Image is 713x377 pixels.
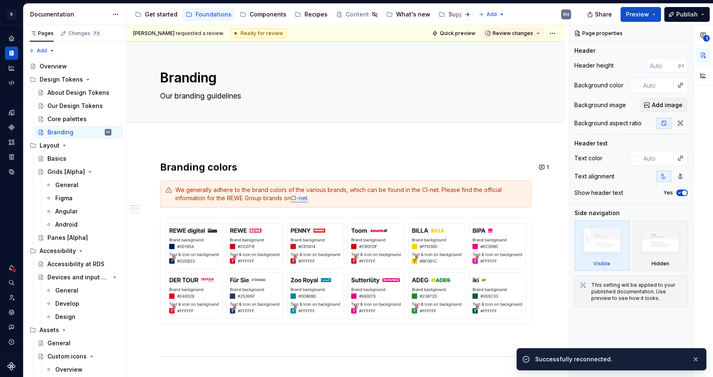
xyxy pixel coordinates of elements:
div: Layout [40,141,59,150]
div: Core palettes [47,115,87,123]
div: Changes [68,30,101,37]
a: Components [236,8,290,21]
div: FH [106,128,110,136]
label: Yes [663,190,673,196]
div: Design Tokens [40,75,83,84]
div: Develop [55,300,79,308]
a: BrandingFH [34,126,123,139]
button: Contact support [5,321,18,334]
div: General [55,286,78,295]
div: Assets [26,323,123,337]
div: Components [5,121,18,134]
div: Overview [55,365,83,374]
div: What's new [396,10,430,19]
button: Add [26,45,57,56]
div: General [47,339,71,347]
div: Our Design Tokens [47,102,103,110]
a: Storybook stories [5,150,18,164]
span: requested a review. [133,30,224,37]
a: Recipes [291,8,331,21]
div: Show header text [574,189,623,197]
a: Supernova Logo [7,362,16,370]
button: Publish [664,7,710,22]
div: Text color [574,154,602,162]
a: General [42,284,123,297]
div: Documentation [5,47,18,60]
div: Background image [574,101,626,109]
span: Preview [626,10,649,19]
a: About Design Tokens [34,86,123,99]
div: Visible [593,260,610,267]
a: Our Design Tokens [34,99,123,112]
div: Design Tokens [26,73,123,86]
div: Hidden [652,260,669,267]
button: Quick preview [430,28,479,39]
a: Data sources [5,165,18,178]
div: Grids [Alpha] [47,168,85,176]
a: Get started [132,8,181,21]
a: Analytics [5,61,18,75]
a: Foundations [182,8,235,21]
div: Recipes [305,10,328,19]
div: Basics [47,155,66,163]
a: CI-net [291,194,307,201]
input: Auto [640,151,673,166]
div: Design [55,313,76,321]
span: Add [486,11,497,18]
div: General [55,181,78,189]
a: What's new [383,8,434,21]
span: Add [37,47,47,54]
a: General [34,337,123,350]
button: 1 [536,162,552,173]
a: Overview [42,363,123,376]
span: 1 [703,35,710,42]
button: Review changes [482,28,543,39]
div: Components [250,10,286,19]
div: Overview [40,62,67,70]
a: Support [435,8,475,21]
div: Hidden [633,220,688,271]
div: Accessibility [26,244,123,258]
div: Content [346,10,369,19]
div: Successfully reconnected. [535,355,685,363]
div: Angular [55,207,78,215]
div: About Design Tokens [47,89,109,97]
span: Quick preview [440,30,475,37]
a: Custom icons [34,350,123,363]
textarea: Our branding guidelines [158,89,530,103]
div: Custom icons [47,352,87,361]
div: Panes [Alpha] [47,234,88,242]
div: Settings [5,306,18,319]
div: Header height [574,61,614,70]
button: R [2,5,21,23]
div: Home [5,32,18,45]
a: Devices and input methods [34,271,123,284]
div: This setting will be applied to your published documentation. Use preview to see how it looks. [591,282,682,302]
textarea: Branding [158,68,530,88]
div: Branding [47,128,73,136]
button: Add [476,9,507,20]
div: FH [563,11,569,18]
div: Header text [574,139,608,148]
a: Invite team [5,291,18,304]
div: Background color [574,81,623,89]
div: Background aspect ratio [574,119,642,127]
a: General [42,178,123,192]
button: Preview [621,7,661,22]
div: Design tokens [5,106,18,119]
a: Code automation [5,76,18,89]
span: Share [595,10,612,19]
span: Publish [676,10,698,19]
span: Add image [652,101,682,109]
span: Review changes [493,30,533,37]
div: Side navigation [574,209,620,217]
a: Basics [34,152,123,165]
div: Foundations [196,10,231,19]
button: Notifications [5,261,18,274]
a: Grids [Alpha] [34,165,123,178]
input: Auto [647,58,678,73]
a: Accessibility at RDS [34,258,123,271]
